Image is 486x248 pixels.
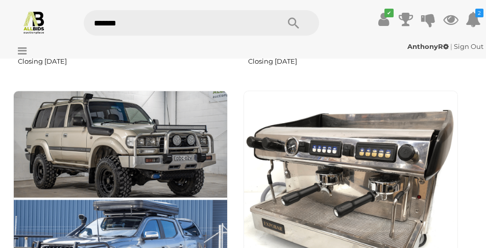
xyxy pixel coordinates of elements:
a: AnthonyR [407,42,450,50]
p: Closing [DATE] [18,56,228,67]
a: 2 [466,10,481,29]
span: | [450,42,452,50]
i: 2 [475,9,483,17]
img: Allbids.com.au [22,10,46,34]
strong: AnthonyR [407,42,449,50]
p: Closing [DATE] [248,56,458,67]
a: ✔ [376,10,391,29]
a: Sign Out [454,42,483,50]
button: Search [268,10,319,36]
i: ✔ [384,9,394,17]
